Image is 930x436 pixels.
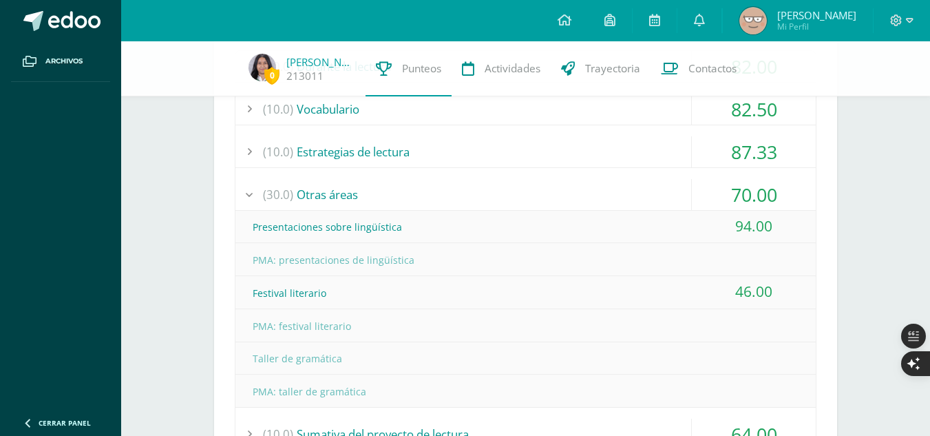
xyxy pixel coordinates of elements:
[286,69,324,83] a: 213011
[551,41,651,96] a: Trayectoria
[777,8,856,22] span: [PERSON_NAME]
[688,61,737,76] span: Contactos
[739,7,767,34] img: 4f584a23ab57ed1d5ae0c4d956f68ee2.png
[366,41,452,96] a: Punteos
[235,376,816,407] div: PMA: taller de gramática
[235,245,816,276] div: PMA: presentaciones de lingüística
[692,179,816,210] div: 70.00
[235,311,816,342] div: PMA: festival literario
[235,136,816,167] div: Estrategias de lectura
[235,211,816,242] div: Presentaciones sobre lingüística
[235,343,816,374] div: Taller de gramática
[692,211,816,242] div: 94.00
[485,61,540,76] span: Actividades
[264,67,279,84] span: 0
[249,54,276,81] img: ce4f15759383523c6362ed3abaa7df91.png
[263,136,293,167] span: (10.0)
[585,61,640,76] span: Trayectoria
[39,418,91,428] span: Cerrar panel
[263,94,293,125] span: (10.0)
[452,41,551,96] a: Actividades
[692,94,816,125] div: 82.50
[11,41,110,82] a: Archivos
[45,56,83,67] span: Archivos
[692,136,816,167] div: 87.33
[692,276,816,307] div: 46.00
[402,61,441,76] span: Punteos
[235,278,816,309] div: Festival literario
[235,179,816,210] div: Otras áreas
[286,55,355,69] a: [PERSON_NAME]
[651,41,747,96] a: Contactos
[263,179,293,210] span: (30.0)
[777,21,856,32] span: Mi Perfil
[235,94,816,125] div: Vocabulario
